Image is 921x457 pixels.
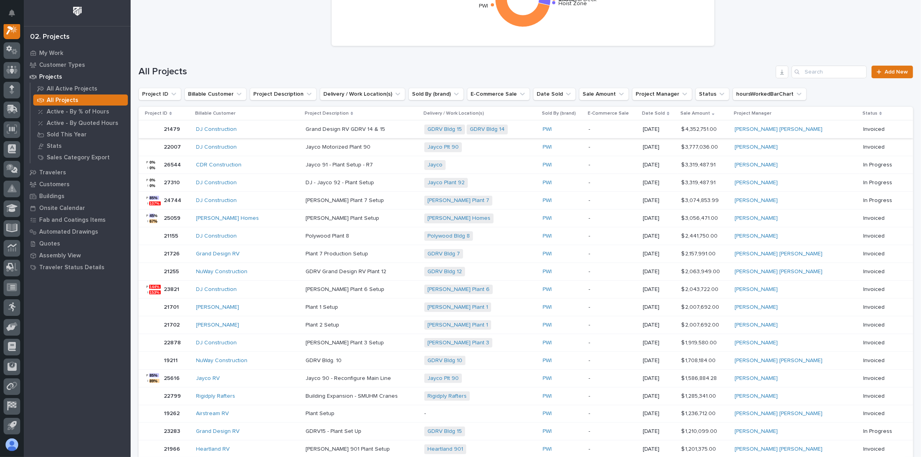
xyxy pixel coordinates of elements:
p: - [589,410,637,417]
p: Invoiced [863,233,900,240]
p: $ 3,319,487.91 [681,178,717,186]
a: PWI [543,197,552,204]
p: - [589,197,637,204]
button: users-avatar [4,436,20,453]
button: Project Description [250,88,317,100]
p: $ 1,201,375.00 [681,444,718,453]
a: Quotes [24,238,131,249]
p: Invoiced [863,393,900,400]
p: In Progress [863,197,900,204]
input: Search [792,66,867,78]
a: [PERSON_NAME] [735,286,778,293]
button: Delivery / Work Location(s) [320,88,405,100]
a: [PERSON_NAME] [735,144,778,151]
a: [PERSON_NAME] [196,322,239,329]
p: Jayco Motorized Plant 90 [306,142,372,151]
p: 22878 [164,338,182,346]
a: [PERSON_NAME] Plant 6 [427,286,490,293]
p: [DATE] [643,144,674,151]
tr: 2505925059 [PERSON_NAME] Homes [PERSON_NAME] Plant Setup[PERSON_NAME] Plant Setup [PERSON_NAME] H... [139,210,913,227]
a: DJ Construction [196,179,237,186]
p: Status [862,109,877,118]
a: Onsite Calendar [24,202,131,214]
p: Invoiced [863,322,900,329]
p: 24744 [164,196,183,204]
a: Active - By Quoted Hours [30,117,131,128]
p: $ 1,586,884.28 [681,374,718,382]
p: [DATE] [643,357,674,364]
a: Automated Drawings [24,226,131,238]
p: In Progress [863,162,900,168]
p: [DATE] [643,126,674,133]
img: Workspace Logo [70,4,85,19]
a: [PERSON_NAME] Plant 7 [427,197,489,204]
p: $ 2,157,991.00 [681,249,717,257]
a: DJ Construction [196,340,237,346]
p: - [589,179,637,186]
p: Invoiced [863,375,900,382]
p: Jayco 91 - Plant Setup - R7 [306,160,374,168]
button: E-Commerce Sale [467,88,530,100]
p: 23283 [164,427,182,435]
a: Sold This Year [30,129,131,140]
p: Invoiced [863,446,900,453]
p: Invoiced [863,126,900,133]
a: DJ Construction [196,126,237,133]
p: 21701 [164,302,180,311]
a: [PERSON_NAME] Plant 1 [427,322,488,329]
p: [PERSON_NAME] Plant 7 Setup [306,196,385,204]
a: Customers [24,178,131,190]
p: GDRV15 - Plant Set Up [306,427,363,435]
button: Project Manager [632,88,692,100]
button: Date Sold [533,88,576,100]
a: GDRV Bldg 15 [427,428,462,435]
p: - [589,144,637,151]
a: [PERSON_NAME] [735,215,778,222]
p: Invoiced [863,268,900,275]
p: Sold This Year [47,131,87,138]
p: $ 1,708,184.00 [681,356,717,364]
a: PWI [543,215,552,222]
a: DJ Construction [196,197,237,204]
p: [DATE] [643,215,674,222]
tr: 2200722007 DJ Construction Jayco Motorized Plant 90Jayco Motorized Plant 90 Jayco Plt 90 PWI -[DA... [139,138,913,156]
p: - [589,322,637,329]
a: Airstream RV [196,410,229,417]
a: Polywood Bldg 8 [427,233,470,240]
a: [PERSON_NAME] Homes [196,215,259,222]
p: $ 1,285,341.00 [681,391,718,400]
p: Invoiced [863,251,900,257]
p: Plant 1 Setup [306,302,340,311]
p: Plant Setup [306,409,336,417]
p: [DATE] [643,286,674,293]
p: Assembly View [39,252,81,259]
p: [PERSON_NAME] 901 Plant Setup [306,444,391,453]
a: Traveler Status Details [24,261,131,273]
button: Sale Amount [579,88,629,100]
p: - [589,304,637,311]
a: [PERSON_NAME] [735,393,778,400]
p: - [589,375,637,382]
p: Sold By (brand) [542,109,576,118]
p: 22007 [164,142,182,151]
a: [PERSON_NAME] [PERSON_NAME] [735,268,822,275]
tr: 1926219262 Airstream RV Plant SetupPlant Setup -PWI -[DATE]$ 1,236,712.00$ 1,236,712.00 [PERSON_N... [139,405,913,422]
a: PWI [543,322,552,329]
tr: 2115521155 DJ Construction Polywood Plant 8Polywood Plant 8 Polywood Bldg 8 PWI -[DATE]$ 2,441,75... [139,227,913,245]
a: Travelers [24,166,131,178]
tr: 2287822878 DJ Construction [PERSON_NAME] Plant 3 Setup[PERSON_NAME] Plant 3 Setup [PERSON_NAME] P... [139,334,913,352]
a: NuWay Construction [196,268,248,275]
p: $ 1,919,580.00 [681,338,718,346]
a: PWI [543,233,552,240]
div: Notifications [10,9,20,22]
text: Hoist Zone [558,1,587,6]
tr: 2382123821 DJ Construction [PERSON_NAME] Plant 6 Setup[PERSON_NAME] Plant 6 Setup [PERSON_NAME] P... [139,281,913,298]
p: - [589,393,637,400]
div: 02. Projects [30,33,70,42]
p: 26544 [164,160,182,168]
p: - [589,446,637,453]
a: [PERSON_NAME] Plant 3 [427,340,489,346]
p: [DATE] [643,393,674,400]
button: Sold By (brand) [408,88,464,100]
